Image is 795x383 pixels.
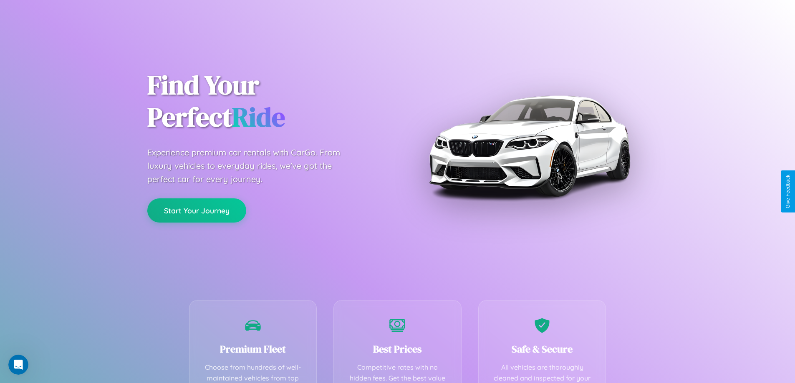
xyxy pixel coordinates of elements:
button: Start Your Journey [147,198,246,223]
h1: Find Your Perfect [147,69,385,133]
h3: Safe & Secure [491,342,593,356]
p: Experience premium car rentals with CarGo. From luxury vehicles to everyday rides, we've got the ... [147,146,356,186]
h3: Best Prices [346,342,449,356]
img: Premium BMW car rental vehicle [425,42,633,250]
span: Ride [232,99,285,135]
h3: Premium Fleet [202,342,304,356]
iframe: Intercom live chat [8,355,28,375]
div: Give Feedback [785,175,791,208]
